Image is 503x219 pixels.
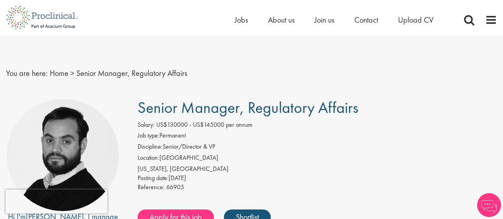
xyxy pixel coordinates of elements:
label: Salary: [138,120,155,130]
iframe: reCAPTCHA [6,190,107,213]
a: Join us [315,15,334,25]
span: Senior Manager, Regulatory Affairs [76,68,187,78]
img: Chatbot [477,193,501,217]
li: [GEOGRAPHIC_DATA] [138,153,497,165]
span: > [70,68,74,78]
span: Senior Manager, Regulatory Affairs [138,97,358,118]
a: breadcrumb link [50,68,68,78]
a: About us [268,15,295,25]
label: Discipline: [138,142,163,151]
a: Jobs [235,15,248,25]
span: 66905 [166,183,184,191]
span: You are here: [6,68,48,78]
label: Reference: [138,183,165,192]
li: Senior/Director & VP [138,142,497,153]
img: imeage of recruiter Nick Walker [7,99,119,211]
div: [US_STATE], [GEOGRAPHIC_DATA] [138,165,497,174]
a: Contact [354,15,378,25]
a: Upload CV [398,15,433,25]
span: US$130000 - US$145000 per annum [156,120,252,129]
span: Posting date: [138,174,169,182]
label: Job type: [138,131,159,140]
li: Permanent [138,131,497,142]
label: Location: [138,153,159,163]
div: [DATE] [138,174,497,183]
